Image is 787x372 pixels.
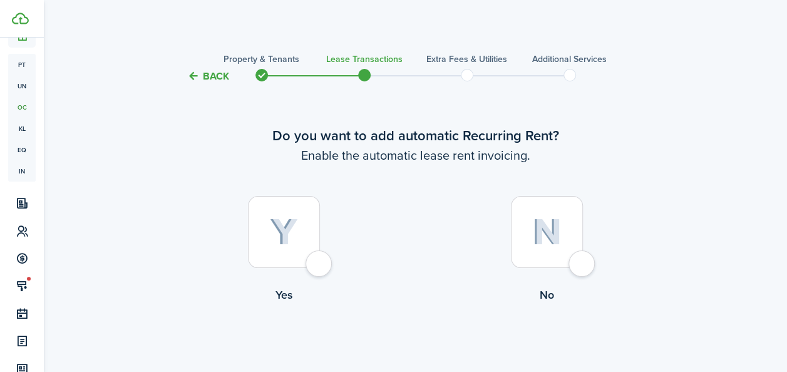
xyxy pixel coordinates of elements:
h3: Property & Tenants [224,53,299,66]
h3: Lease Transactions [326,53,403,66]
a: pt [8,54,36,75]
img: No [532,219,562,245]
a: oc [8,96,36,118]
a: un [8,75,36,96]
control-radio-card-title: Yes [153,287,416,303]
a: eq [8,139,36,160]
img: TenantCloud [12,13,29,24]
button: Back [187,70,229,83]
a: kl [8,118,36,139]
h3: Extra fees & Utilities [426,53,507,66]
h3: Additional Services [532,53,607,66]
wizard-step-header-title: Do you want to add automatic Recurring Rent? [153,125,679,146]
img: Yes [270,219,298,246]
wizard-step-header-description: Enable the automatic lease rent invoicing. [153,146,679,165]
a: in [8,160,36,182]
control-radio-card-title: No [416,287,679,303]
